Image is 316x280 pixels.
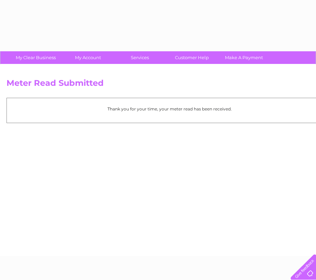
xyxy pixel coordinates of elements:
[112,51,168,64] a: Services
[60,51,116,64] a: My Account
[8,51,64,64] a: My Clear Business
[164,51,220,64] a: Customer Help
[216,51,272,64] a: Make A Payment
